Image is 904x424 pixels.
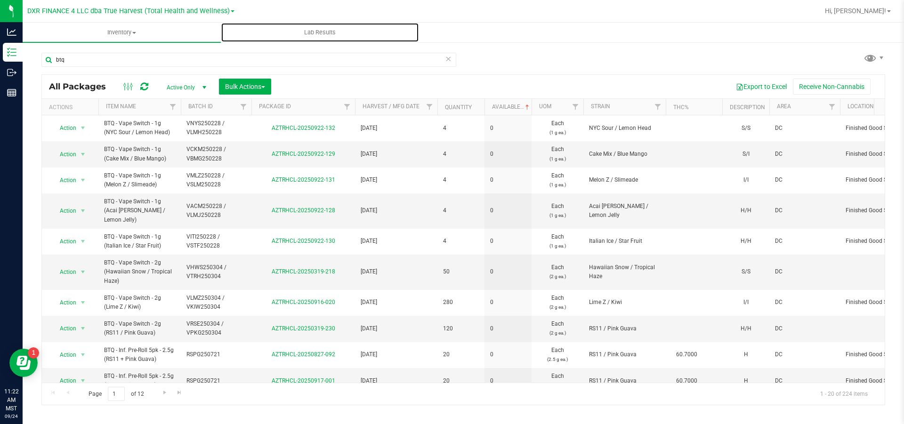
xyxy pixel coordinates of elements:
[443,150,479,159] span: 4
[361,237,432,246] span: [DATE]
[7,68,16,77] inline-svg: Outbound
[77,235,89,248] span: select
[186,145,246,163] span: VCKM250228 / VBMG250228
[27,7,230,15] span: DXR FINANCE 4 LLC dba True Harvest (Total Health and Wellness)
[793,79,871,95] button: Receive Non-Cannabis
[490,324,526,333] span: 0
[361,124,432,133] span: [DATE]
[728,123,764,134] div: S/S
[589,324,660,333] span: RS11 / Pink Guava
[272,377,335,384] a: AZTRHCL-20250917-001
[236,99,251,115] a: Filter
[650,99,666,115] a: Filter
[490,150,526,159] span: 0
[537,346,578,364] span: Each
[537,241,578,250] p: (1 g ea.)
[537,128,578,137] p: (1 g ea.)
[23,23,221,42] a: Inventory
[589,237,660,246] span: Italian Ice / Star Fruit
[259,103,291,110] a: Package ID
[728,323,764,334] div: H/H
[589,202,660,220] span: Acai [PERSON_NAME] / Lemon Jelly
[158,387,171,400] a: Go to the next page
[589,350,660,359] span: RS11 / Pink Guava
[490,237,526,246] span: 0
[775,176,834,184] span: DC
[77,121,89,135] span: select
[539,103,551,110] a: UOM
[51,235,77,248] span: Action
[51,204,77,217] span: Action
[671,348,702,361] span: 60.7000
[77,174,89,187] span: select
[445,104,472,111] a: Quantity
[537,294,578,312] span: Each
[422,99,437,115] a: Filter
[173,387,186,400] a: Go to the last page
[728,266,764,277] div: S/S
[537,320,578,337] span: Each
[104,232,175,250] span: BTQ - Vape Switch - 1g (Italian Ice / Star Fruit)
[272,125,335,131] a: AZTRHCL-20250922-132
[443,237,479,246] span: 4
[443,176,479,184] span: 4
[490,124,526,133] span: 0
[51,121,77,135] span: Action
[23,28,221,37] span: Inventory
[41,53,456,67] input: Search Package ID, Item Name, SKU, Lot or Part Number...
[363,103,420,110] a: Harvest / Mfg Date
[775,267,834,276] span: DC
[443,206,479,215] span: 4
[104,119,175,137] span: BTQ - Vape Switch - 1g (NYC Sour / Lemon Head)
[537,232,578,250] span: Each
[186,119,246,137] span: VNYS250228 / VLMH250228
[51,265,77,279] span: Action
[537,171,578,189] span: Each
[291,28,348,37] span: Lab Results
[728,236,764,247] div: H/H
[272,351,335,358] a: AZTRHCL-20250827-092
[272,325,335,332] a: AZTRHCL-20250319-230
[272,207,335,214] a: AZTRHCL-20250922-128
[51,296,77,309] span: Action
[591,103,610,110] a: Strain
[775,150,834,159] span: DC
[49,104,95,111] div: Actions
[537,328,578,337] p: (2 g ea.)
[272,176,335,183] a: AZTRHCL-20250922-131
[186,376,246,385] span: RSPG250721
[108,387,125,401] input: 1
[589,263,660,281] span: Hawaiian Snow / Tropical Haze
[537,263,578,281] span: Each
[104,346,175,364] span: BTQ - Inf. Pre-Roll 5pk - 2.5g (RS11 + Pink Guava)
[443,298,479,307] span: 280
[28,347,39,359] iframe: Resource center unread badge
[104,197,175,224] span: BTQ - Vape Switch - 1g (Acai [PERSON_NAME] / Lemon Jelly)
[165,99,181,115] a: Filter
[490,298,526,307] span: 0
[272,151,335,157] a: AZTRHCL-20250922-129
[568,99,583,115] a: Filter
[730,104,765,111] a: Description
[847,103,874,110] a: Location
[728,205,764,216] div: H/H
[77,265,89,279] span: select
[537,145,578,163] span: Each
[104,171,175,189] span: BTQ - Vape Switch - 1g (Melon Z / Slimeade)
[361,150,432,159] span: [DATE]
[186,350,246,359] span: RSPG250721
[537,119,578,137] span: Each
[589,176,660,184] span: Melon Z / Slimeade
[77,204,89,217] span: select
[589,150,660,159] span: Cake Mix / Blue Mango
[728,349,764,360] div: H
[728,175,764,185] div: I/I
[775,124,834,133] span: DC
[589,124,660,133] span: NYC Sour / Lemon Head
[537,355,578,364] p: (2.5 g ea.)
[537,272,578,281] p: (2 g ea.)
[443,324,479,333] span: 120
[825,7,886,15] span: Hi, [PERSON_NAME]!
[445,53,452,65] span: Clear
[775,206,834,215] span: DC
